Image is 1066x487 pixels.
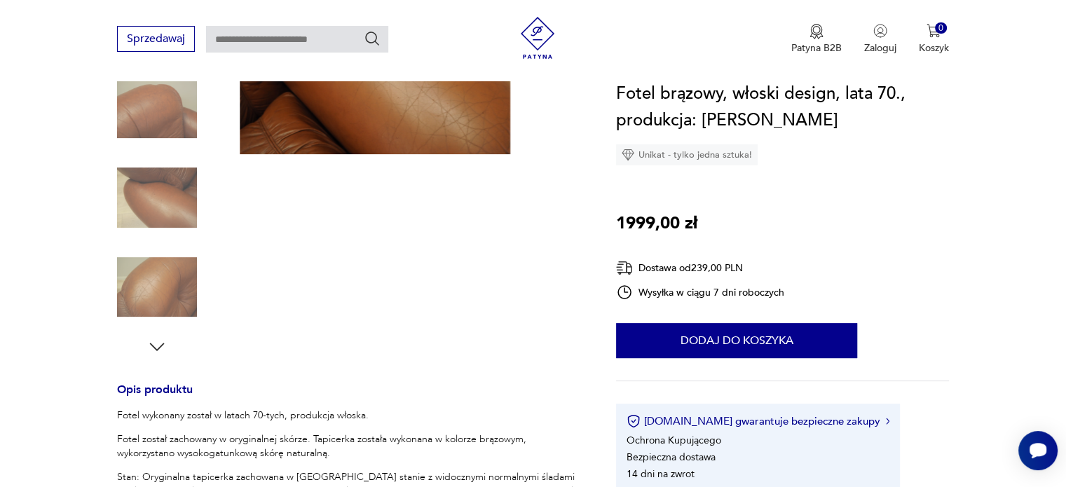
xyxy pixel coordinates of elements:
[919,24,949,55] button: 0Koszyk
[117,158,197,238] img: Zdjęcie produktu Fotel brązowy, włoski design, lata 70., produkcja: Włochy
[117,385,582,409] h3: Opis produktu
[616,323,857,358] button: Dodaj do koszyka
[117,409,582,423] p: Fotel wykonany został w latach 70-tych, produkcja włoska.
[873,24,887,38] img: Ikonka użytkownika
[616,259,784,277] div: Dostawa od 239,00 PLN
[627,414,889,428] button: [DOMAIN_NAME] gwarantuje bezpieczne zakupy
[616,259,633,277] img: Ikona dostawy
[117,69,197,149] img: Zdjęcie produktu Fotel brązowy, włoski design, lata 70., produkcja: Włochy
[935,22,947,34] div: 0
[616,144,758,165] div: Unikat - tylko jedna sztuka!
[117,247,197,327] img: Zdjęcie produktu Fotel brązowy, włoski design, lata 70., produkcja: Włochy
[117,35,195,45] a: Sprzedawaj
[927,24,941,38] img: Ikona koszyka
[1018,431,1058,470] iframe: Smartsupp widget button
[864,41,896,55] p: Zaloguj
[919,41,949,55] p: Koszyk
[117,432,582,460] p: Fotel został zachowany w oryginalnej skórze. Tapicerka została wykonana w kolorze brązowym, wykor...
[517,17,559,59] img: Patyna - sklep z meblami i dekoracjami vintage
[809,24,824,39] img: Ikona medalu
[627,414,641,428] img: Ikona certyfikatu
[886,418,890,425] img: Ikona strzałki w prawo
[791,24,842,55] a: Ikona medaluPatyna B2B
[622,149,634,161] img: Ikona diamentu
[627,467,695,481] li: 14 dni na zwrot
[117,26,195,52] button: Sprzedawaj
[616,210,697,237] p: 1999,00 zł
[364,30,381,47] button: Szukaj
[627,434,721,447] li: Ochrona Kupującego
[791,24,842,55] button: Patyna B2B
[864,24,896,55] button: Zaloguj
[616,284,784,301] div: Wysyłka w ciągu 7 dni roboczych
[791,41,842,55] p: Patyna B2B
[627,451,716,464] li: Bezpieczna dostawa
[616,81,949,134] h1: Fotel brązowy, włoski design, lata 70., produkcja: [PERSON_NAME]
